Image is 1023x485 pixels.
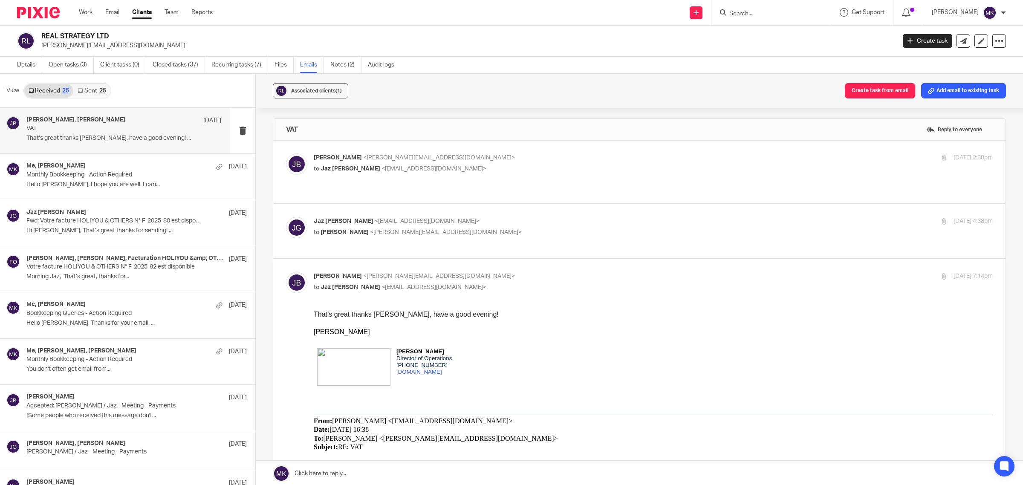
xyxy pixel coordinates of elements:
[983,6,997,20] img: svg%3E
[26,412,247,419] p: [Some people who received this message don't...
[153,57,205,73] a: Closed tasks (37)
[314,155,362,161] span: [PERSON_NAME]
[62,88,69,94] div: 25
[79,8,92,17] a: Work
[381,284,486,290] span: <[EMAIL_ADDRESS][DOMAIN_NAME]>
[6,116,20,130] img: svg%3E
[26,135,221,142] p: That’s great thanks [PERSON_NAME], have a good evening! ...
[286,153,307,175] img: svg%3E
[275,57,294,73] a: Files
[728,10,805,18] input: Search
[286,272,307,293] img: svg%3E
[83,58,128,65] a: [DOMAIN_NAME]
[229,255,247,263] p: [DATE]
[924,123,984,136] label: Reply to everyone
[26,116,125,124] h4: [PERSON_NAME], [PERSON_NAME]
[83,45,138,51] span: Director of Operations
[6,86,19,95] span: View
[954,153,993,162] p: [DATE] 2:38pm
[17,7,60,18] img: Pixie
[26,448,203,456] p: [PERSON_NAME] / Jaz - Meeting - Payments
[229,209,247,217] p: [DATE]
[211,57,268,73] a: Recurring tasks (7)
[26,393,75,401] h4: [PERSON_NAME]
[286,217,307,238] img: svg%3E
[954,217,993,226] p: [DATE] 4:38pm
[41,32,720,41] h2: REAL STRATEGY LTD
[300,57,324,73] a: Emails
[26,366,247,373] p: You don't often get email from...
[26,263,203,271] p: Votre facture HOLIYOU & OTHERS N° F-2025-82 est disponible
[105,8,119,17] a: Email
[83,38,130,44] span: [PERSON_NAME]
[6,301,20,315] img: svg%3E
[3,38,77,75] img: img-d9fc5e86-b08b-4050-bbe1-142c129cd1e6
[845,83,915,98] button: Create task from email
[203,116,221,125] p: [DATE]
[932,8,979,17] p: [PERSON_NAME]
[363,273,515,279] span: <[PERSON_NAME][EMAIL_ADDRESS][DOMAIN_NAME]>
[26,125,182,132] p: VAT
[17,32,35,50] img: svg%3E
[6,255,20,268] img: svg%3E
[26,310,203,317] p: Bookkeeping Queries - Action Required
[330,57,361,73] a: Notes (2)
[26,402,203,410] p: Accepted: [PERSON_NAME] / Jaz - Meeting - Payments
[26,440,125,447] h4: [PERSON_NAME], [PERSON_NAME]
[314,218,373,224] span: Jaz [PERSON_NAME]
[6,162,20,176] img: svg%3E
[83,52,134,58] span: [PHONE_NUMBER]
[229,301,247,309] p: [DATE]
[26,217,203,225] p: Fwd: Votre facture HOLIYOU & OTHERS N° F-2025-80 est disponible
[6,393,20,407] img: svg%3E
[73,84,110,98] a: Sent25
[26,209,86,216] h4: Jaz [PERSON_NAME]
[165,8,179,17] a: Team
[26,255,225,262] h4: [PERSON_NAME], [PERSON_NAME], Facturation HOLIYOU &amp; OTHERS
[6,347,20,361] img: svg%3E
[921,83,1006,98] button: Add email to existing task
[26,227,247,234] p: Hi [PERSON_NAME], That’s great thanks for sending! ...
[368,57,401,73] a: Audit logs
[26,347,136,355] h4: Me, [PERSON_NAME], [PERSON_NAME]
[291,88,342,93] span: Associated clients
[26,301,86,308] h4: Me, [PERSON_NAME]
[321,284,380,290] span: Jaz [PERSON_NAME]
[314,273,362,279] span: [PERSON_NAME]
[41,41,890,50] p: [PERSON_NAME][EMAIL_ADDRESS][DOMAIN_NAME]
[26,356,203,363] p: Monthly Bookkeeping - Action Required
[321,166,380,172] span: Jaz [PERSON_NAME]
[191,8,213,17] a: Reports
[954,272,993,281] p: [DATE] 7:14pm
[275,84,288,97] img: svg%3E
[381,166,486,172] span: <[EMAIL_ADDRESS][DOMAIN_NAME]>
[24,84,73,98] a: Received25
[335,88,342,93] span: (1)
[375,218,480,224] span: <[EMAIL_ADDRESS][DOMAIN_NAME]>
[321,229,369,235] span: [PERSON_NAME]
[852,9,884,15] span: Get Support
[6,209,20,222] img: svg%3E
[229,440,247,448] p: [DATE]
[314,284,319,290] span: to
[363,155,515,161] span: <[PERSON_NAME][EMAIL_ADDRESS][DOMAIN_NAME]>
[99,88,106,94] div: 25
[6,440,20,453] img: svg%3E
[273,83,348,98] button: Associated clients(1)
[370,229,522,235] span: <[PERSON_NAME][EMAIL_ADDRESS][DOMAIN_NAME]>
[132,8,152,17] a: Clients
[26,181,247,188] p: Hello [PERSON_NAME], I hope you are well. I can...
[17,57,42,73] a: Details
[229,347,247,356] p: [DATE]
[100,57,146,73] a: Client tasks (0)
[229,162,247,171] p: [DATE]
[314,166,319,172] span: to
[229,393,247,402] p: [DATE]
[26,171,203,179] p: Monthly Bookkeeping - Action Required
[314,229,319,235] span: to
[26,273,247,280] p: Morning Jaz, That’s great, thanks for...
[26,162,86,170] h4: Me, [PERSON_NAME]
[903,34,952,48] a: Create task
[26,320,247,327] p: Hello [PERSON_NAME], Thanks for your email. ...
[49,57,94,73] a: Open tasks (3)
